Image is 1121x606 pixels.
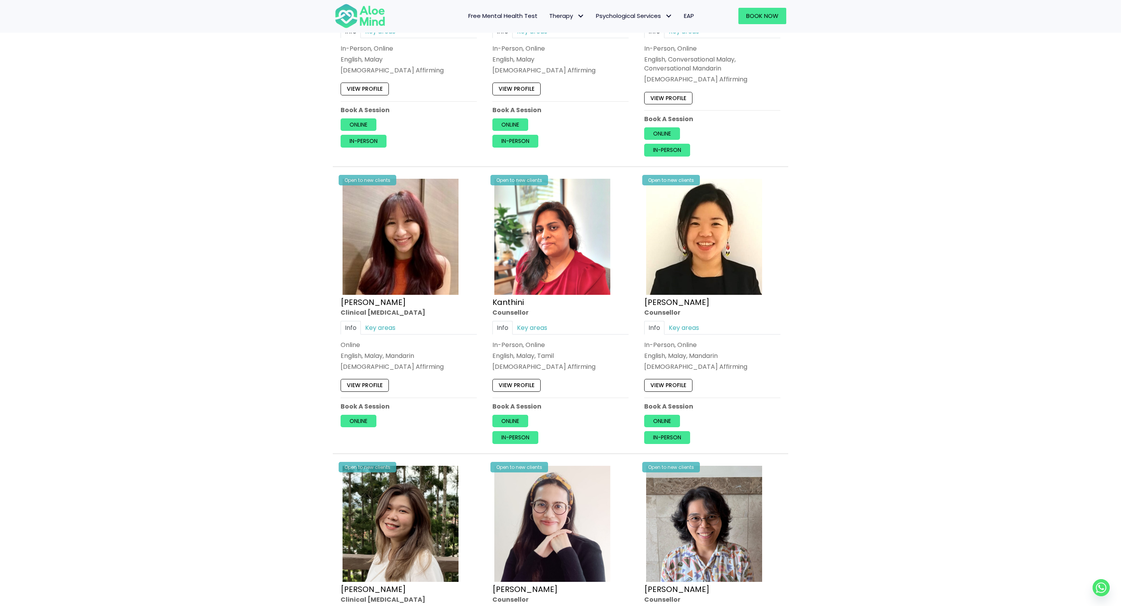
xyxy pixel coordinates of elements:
[684,12,694,20] span: EAP
[468,12,538,20] span: Free Mental Health Test
[644,127,680,140] a: Online
[678,8,700,24] a: EAP
[644,414,680,427] a: Online
[492,83,541,95] a: View profile
[590,8,678,24] a: Psychological ServicesPsychological Services: submenu
[492,431,538,444] a: In-person
[339,462,396,472] div: Open to new clients
[341,83,389,95] a: View profile
[462,8,543,24] a: Free Mental Health Test
[341,55,477,64] p: English, Malay
[644,340,780,349] div: In-Person, Online
[343,466,459,582] img: Kelly Clinical Psychologist
[341,351,477,360] p: English, Malay, Mandarin
[492,55,629,64] p: English, Malay
[341,106,477,115] p: Book A Session
[596,12,672,20] span: Psychological Services
[492,321,513,334] a: Info
[575,11,586,22] span: Therapy: submenu
[492,351,629,360] p: English, Malay, Tamil
[644,351,780,360] p: English, Malay, Mandarin
[341,402,477,410] p: Book A Session
[644,595,780,604] div: Counsellor
[492,106,629,115] p: Book A Session
[738,8,786,24] a: Book Now
[644,379,692,391] a: View profile
[492,584,558,595] a: [PERSON_NAME]
[341,66,477,75] div: [DEMOGRAPHIC_DATA] Affirming
[341,321,361,334] a: Info
[642,175,700,185] div: Open to new clients
[494,466,610,582] img: Therapist Photo Update
[644,144,690,156] a: In-person
[664,24,703,38] a: Key areas
[341,296,406,307] a: [PERSON_NAME]
[644,55,780,73] p: English, Conversational Malay, Conversational Mandarin
[746,12,778,20] span: Book Now
[543,8,590,24] a: TherapyTherapy: submenu
[490,462,548,472] div: Open to new clients
[492,44,629,53] div: In-Person, Online
[664,321,703,334] a: Key areas
[341,584,406,595] a: [PERSON_NAME]
[644,44,780,53] div: In-Person, Online
[341,24,361,38] a: Info
[646,179,762,295] img: Karen Counsellor
[492,296,524,307] a: Kanthini
[341,340,477,349] div: Online
[341,118,376,131] a: Online
[341,135,387,147] a: In-person
[492,595,629,604] div: Counsellor
[549,12,584,20] span: Therapy
[492,118,528,131] a: Online
[492,402,629,410] p: Book A Session
[492,24,513,38] a: Info
[490,175,548,185] div: Open to new clients
[341,362,477,371] div: [DEMOGRAPHIC_DATA] Affirming
[644,402,780,410] p: Book A Session
[644,321,664,334] a: Info
[339,175,396,185] div: Open to new clients
[644,92,692,104] a: View profile
[361,321,400,334] a: Key areas
[341,595,477,604] div: Clinical [MEDICAL_DATA]
[642,462,700,472] div: Open to new clients
[341,44,477,53] div: In-Person, Online
[644,362,780,371] div: [DEMOGRAPHIC_DATA] Affirming
[395,8,700,24] nav: Menu
[644,296,710,307] a: [PERSON_NAME]
[361,24,400,38] a: Key areas
[663,11,674,22] span: Psychological Services: submenu
[492,308,629,317] div: Counsellor
[513,321,552,334] a: Key areas
[341,308,477,317] div: Clinical [MEDICAL_DATA]
[492,66,629,75] div: [DEMOGRAPHIC_DATA] Affirming
[494,179,610,295] img: Kanthini-profile
[492,362,629,371] div: [DEMOGRAPHIC_DATA] Affirming
[644,431,690,444] a: In-person
[341,414,376,427] a: Online
[644,115,780,123] p: Book A Session
[1093,579,1110,596] a: Whatsapp
[335,3,385,29] img: Aloe mind Logo
[644,308,780,317] div: Counsellor
[343,179,459,295] img: Jean-300×300
[646,466,762,582] img: zafeera counsellor
[644,584,710,595] a: [PERSON_NAME]
[492,414,528,427] a: Online
[492,340,629,349] div: In-Person, Online
[644,24,664,38] a: Info
[513,24,552,38] a: Key areas
[644,75,780,84] div: [DEMOGRAPHIC_DATA] Affirming
[492,135,538,147] a: In-person
[341,379,389,391] a: View profile
[492,379,541,391] a: View profile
